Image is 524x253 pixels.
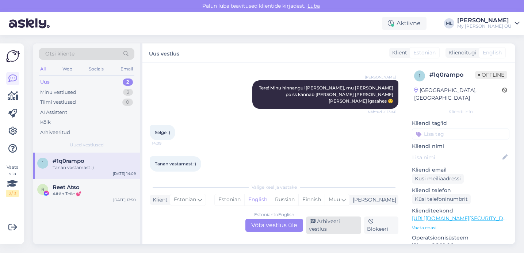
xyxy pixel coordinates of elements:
[155,130,170,135] span: Selge :)
[412,215,515,222] a: [URL][DOMAIN_NAME][SECURITY_DATA]
[61,64,74,74] div: Web
[123,78,133,86] div: 2
[42,160,43,166] span: 1
[382,17,427,30] div: Aktiivne
[149,48,179,58] label: Uus vestlus
[6,164,19,197] div: Vaata siia
[70,142,104,148] span: Uued vestlused
[475,71,507,79] span: Offline
[150,196,168,204] div: Klient
[412,242,509,249] p: iPhone OS 18.6.2
[245,219,303,232] div: Võta vestlus üle
[412,129,509,139] input: Lisa tag
[412,234,509,242] p: Operatsioonisüsteem
[445,49,477,57] div: Klienditugi
[155,161,196,166] span: Tanan vastamast :)
[40,109,67,116] div: AI Assistent
[368,109,396,115] span: Nähtud ✓ 13:46
[306,216,361,234] div: Arhiveeri vestlus
[298,194,325,205] div: Finnish
[152,141,179,146] span: 14:09
[412,207,509,215] p: Klienditeekond
[45,50,74,58] span: Otsi kliente
[6,49,20,63] img: Askly Logo
[123,89,133,96] div: 2
[254,211,294,218] div: Estonian to English
[414,87,502,102] div: [GEOGRAPHIC_DATA], [GEOGRAPHIC_DATA]
[119,64,134,74] div: Email
[412,119,509,127] p: Kliendi tag'id
[6,190,19,197] div: 2 / 3
[429,70,475,79] div: # 1q0rampo
[122,99,133,106] div: 0
[457,23,512,29] div: My [PERSON_NAME] OÜ
[412,225,509,231] p: Vaata edasi ...
[113,197,136,203] div: [DATE] 13:50
[41,187,45,192] span: R
[389,49,407,57] div: Klient
[412,153,501,161] input: Lisa nimi
[150,184,398,191] div: Valige keel ja vastake
[39,64,47,74] div: All
[444,18,454,28] div: ML
[40,119,51,126] div: Kõik
[419,73,420,78] span: 1
[413,49,436,57] span: Estonian
[152,172,179,177] span: 14:09
[457,18,520,29] a: [PERSON_NAME]My [PERSON_NAME] OÜ
[329,196,340,203] span: Muu
[244,194,271,205] div: English
[40,78,50,86] div: Uus
[174,196,196,204] span: Estonian
[364,216,398,234] div: Blokeeri
[483,49,502,57] span: English
[40,99,76,106] div: Tiimi vestlused
[412,108,509,115] div: Kliendi info
[87,64,105,74] div: Socials
[271,194,298,205] div: Russian
[53,158,84,164] span: #1q0rampo
[40,89,76,96] div: Minu vestlused
[457,18,512,23] div: [PERSON_NAME]
[412,194,471,204] div: Küsi telefoninumbrit
[215,194,244,205] div: Estonian
[412,166,509,174] p: Kliendi email
[53,191,136,197] div: Aitäh Teile 💕
[412,142,509,150] p: Kliendi nimi
[365,74,396,80] span: [PERSON_NAME]
[412,187,509,194] p: Kliendi telefon
[305,3,322,9] span: Luba
[40,129,70,136] div: Arhiveeritud
[412,174,464,184] div: Küsi meiliaadressi
[350,196,396,204] div: [PERSON_NAME]
[53,164,136,171] div: Tanan vastamast :)
[259,85,394,104] span: Tere! Minu hinnangul [PERSON_NAME], mu [PERSON_NAME] poiss kannab [PERSON_NAME] [PERSON_NAME] [PE...
[113,171,136,176] div: [DATE] 14:09
[53,184,80,191] span: Reet Atso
